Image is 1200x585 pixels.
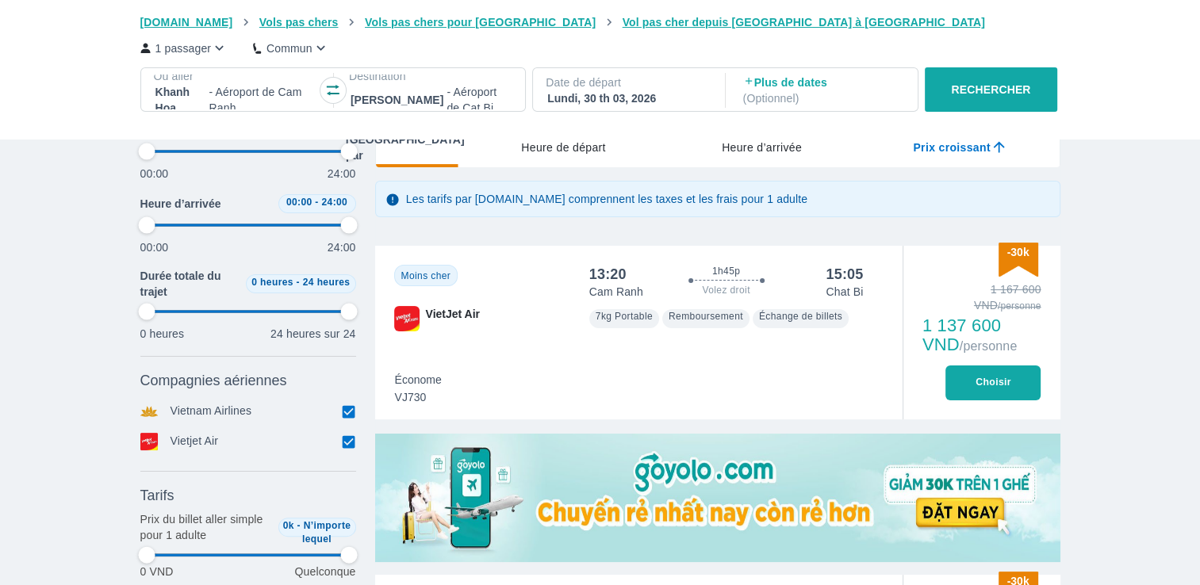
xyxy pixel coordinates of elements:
[746,92,795,105] font: Optionnel
[406,191,807,207] p: Les tarifs par [DOMAIN_NAME] comprennent les taxes et les frais pour 1 adulte
[297,520,301,531] span: -
[596,311,653,322] span: 7kg Portable
[521,140,605,155] span: Heure de départ
[266,40,312,56] p: Commun
[346,132,465,163] span: [GEOGRAPHIC_DATA] par
[754,76,827,89] font: Plus de dates
[251,277,293,288] span: 0 heures
[669,311,743,322] span: Remboursement
[140,14,1060,30] nav: Fil d’Ariane
[302,520,351,545] span: N’importe lequel
[826,265,863,284] div: 15:05
[294,564,355,579] p: Quelconque
[283,520,294,531] span: 0k
[171,433,219,450] p: Vietjet Air
[945,365,1041,400] button: Choisir
[375,434,1060,562] img: médias-0
[547,90,707,106] div: Lundi, 30 th 03, 2026
[960,339,1018,353] span: /personne
[140,371,287,390] span: Compagnies aériennes
[303,277,351,288] span: 24 heures
[297,277,300,288] span: -
[1006,246,1029,258] span: -30k
[270,326,355,342] p: 24 heures sur 24
[395,372,442,388] span: Économe
[365,16,596,29] font: Vols pas chers pour [GEOGRAPHIC_DATA]
[286,197,312,208] span: 00:00
[140,166,169,182] p: 00:00
[315,197,318,208] span: -
[171,403,252,420] p: Vietnam Airlines
[743,90,903,106] p: ( )
[209,84,315,116] p: -
[922,316,1041,354] div: 1 137 600 VND
[998,300,1041,312] span: /personne
[140,196,221,212] span: Heure d’arrivée
[826,284,863,300] p: Chat Bi
[589,265,627,284] div: 13:20
[401,270,451,281] span: Moins cher
[447,84,511,116] p: -
[394,306,420,331] img: VJ
[913,140,991,155] span: Prix croissant
[999,243,1038,277] img: discount
[259,16,339,29] span: Vols pas chers
[759,311,842,322] span: Échange de billets
[140,40,228,56] button: 1 passager
[395,389,442,405] span: VJ730
[712,265,740,277] span: 1h45p
[349,68,512,84] p: Destination
[155,84,206,116] span: Khanh Hoa
[155,42,212,55] font: 1 passager
[321,197,347,208] span: 24:00
[209,86,301,114] font: Aéroport de Cam Ranh
[140,564,174,579] p: 0 VND
[328,166,356,182] p: 24:00
[154,68,317,84] p: Où aller
[328,239,356,255] p: 24:00
[426,308,480,320] font: VietJet Air
[922,281,1041,313] div: 1 167 600 VND
[465,131,1060,164] div: exemple d’onglets d’API lab
[140,511,272,543] p: Prix du billet aller simple pour 1 adulte
[623,16,985,29] font: Vol pas cher depuis [GEOGRAPHIC_DATA] à [GEOGRAPHIC_DATA]
[140,486,174,505] span: Tarifs
[722,140,802,155] span: Heure d’arrivée
[447,86,496,114] font: Aéroport de Cat Bi
[140,268,240,300] span: Durée totale du trajet
[976,374,1011,391] font: Choisir
[253,40,329,56] button: Commun
[589,284,643,300] p: Cam Ranh
[140,239,169,255] p: 00:00
[140,16,233,29] span: [DOMAIN_NAME]
[140,326,185,342] p: 0 heures
[546,75,709,90] p: Date de départ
